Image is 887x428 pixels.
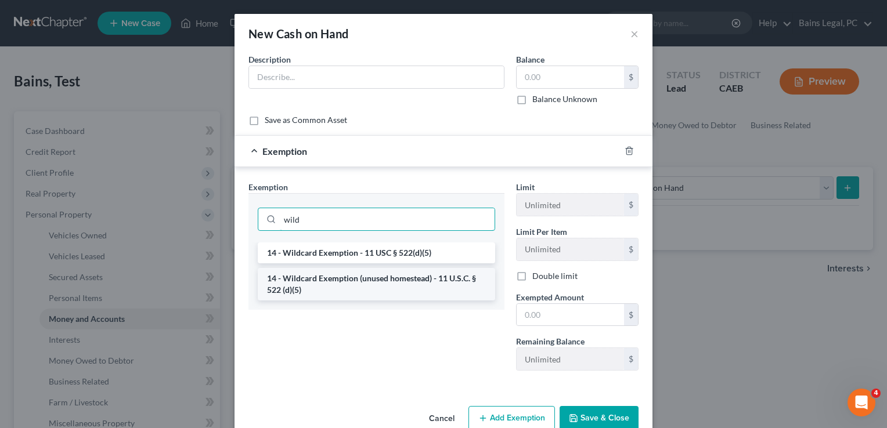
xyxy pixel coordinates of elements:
div: $ [624,238,638,260]
div: $ [624,304,638,326]
div: New Cash on Hand [248,26,348,42]
span: 4 [871,389,881,398]
label: Limit Per Item [516,226,567,238]
input: 0.00 [517,304,624,326]
label: Balance Unknown [532,93,597,105]
label: Save as Common Asset [265,114,347,126]
input: -- [517,238,624,260]
div: $ [624,348,638,370]
li: 14 - Wildcard Exemption (unused homestead) - 11 U.S.C. § 522 (d)(5) [258,268,495,300]
span: Exempted Amount [516,292,584,302]
div: $ [624,194,638,216]
button: × [630,27,639,41]
input: 0.00 [517,66,624,88]
input: Describe... [249,66,504,88]
li: 14 - Wildcard Exemption - 11 USC § 522(d)(5) [258,242,495,263]
input: -- [517,348,624,370]
label: Double limit [532,270,578,282]
label: Remaining Balance [516,335,585,347]
input: -- [517,194,624,216]
span: Limit [516,182,535,192]
span: Exemption [262,146,307,157]
input: Search exemption rules... [280,208,495,230]
iframe: Intercom live chat [848,389,875,416]
span: Exemption [248,182,288,192]
span: Description [248,55,291,64]
label: Balance [516,53,545,66]
div: $ [624,66,638,88]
